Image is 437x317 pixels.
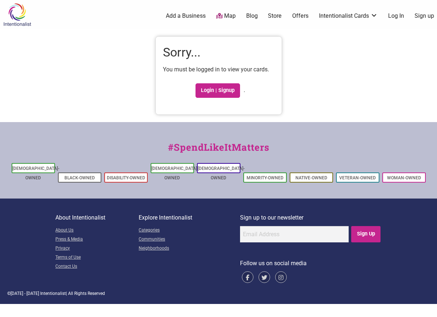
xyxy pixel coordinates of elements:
[151,166,198,180] a: [DEMOGRAPHIC_DATA]-Owned
[163,65,274,74] p: You must be logged in to view your cards.
[240,226,349,242] input: Email Address
[7,290,430,297] div: © | All Rights Reserved
[55,235,139,244] a: Press & Media
[295,175,327,180] a: Native-Owned
[107,175,145,180] a: Disability-Owned
[139,226,240,235] a: Categories
[40,291,66,296] span: Intentionalist
[55,213,139,222] p: About Intentionalist
[10,291,39,296] span: [DATE] - [DATE]
[139,213,240,222] p: Explore Intentionalist
[216,12,236,20] a: Map
[292,12,308,20] a: Offers
[55,262,139,271] a: Contact Us
[196,83,240,98] a: Login | Signup
[240,213,382,222] p: Sign up to our newsletter
[268,12,282,20] a: Store
[163,44,274,61] h1: Sorry...
[415,12,434,20] a: Sign up
[139,244,240,253] a: Neighborhoods
[339,175,376,180] a: Veteran-Owned
[55,253,139,262] a: Terms of Use
[246,12,258,20] a: Blog
[388,12,404,20] a: Log In
[55,244,139,253] a: Privacy
[247,175,283,180] a: Minority-Owned
[198,166,245,180] a: [DEMOGRAPHIC_DATA]-Owned
[166,12,206,20] a: Add a Business
[351,226,381,242] input: Sign Up
[139,235,240,244] a: Communities
[387,175,421,180] a: Woman-Owned
[240,259,382,268] p: Follow us on social media
[64,175,95,180] a: Black-Owned
[163,80,274,101] p: .
[55,226,139,235] a: About Us
[319,12,378,20] a: Intentionalist Cards
[12,166,59,180] a: [DEMOGRAPHIC_DATA]-Owned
